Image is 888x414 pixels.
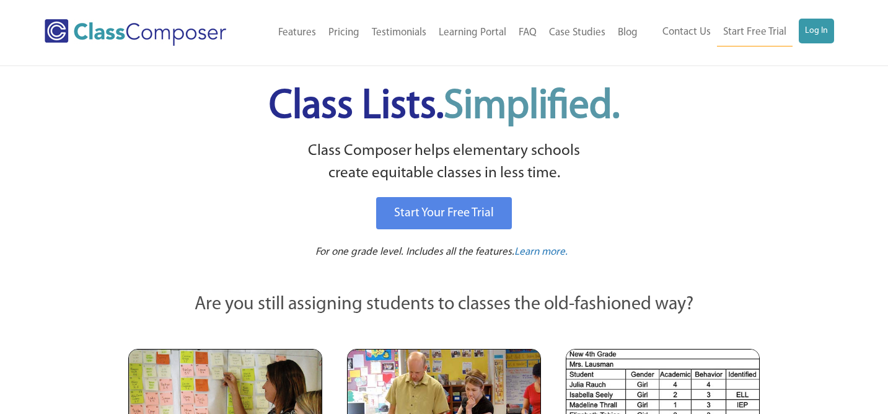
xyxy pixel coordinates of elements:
[376,197,512,229] a: Start Your Free Trial
[433,19,512,46] a: Learning Portal
[444,87,620,127] span: Simplified.
[514,247,568,257] span: Learn more.
[656,19,717,46] a: Contact Us
[126,140,762,185] p: Class Composer helps elementary schools create equitable classes in less time.
[315,247,514,257] span: For one grade level. Includes all the features.
[543,19,612,46] a: Case Studies
[253,19,644,46] nav: Header Menu
[394,207,494,219] span: Start Your Free Trial
[366,19,433,46] a: Testimonials
[272,19,322,46] a: Features
[514,245,568,260] a: Learn more.
[269,87,620,127] span: Class Lists.
[45,19,226,46] img: Class Composer
[717,19,793,46] a: Start Free Trial
[512,19,543,46] a: FAQ
[322,19,366,46] a: Pricing
[128,291,760,319] p: Are you still assigning students to classes the old-fashioned way?
[799,19,834,43] a: Log In
[644,19,834,46] nav: Header Menu
[612,19,644,46] a: Blog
